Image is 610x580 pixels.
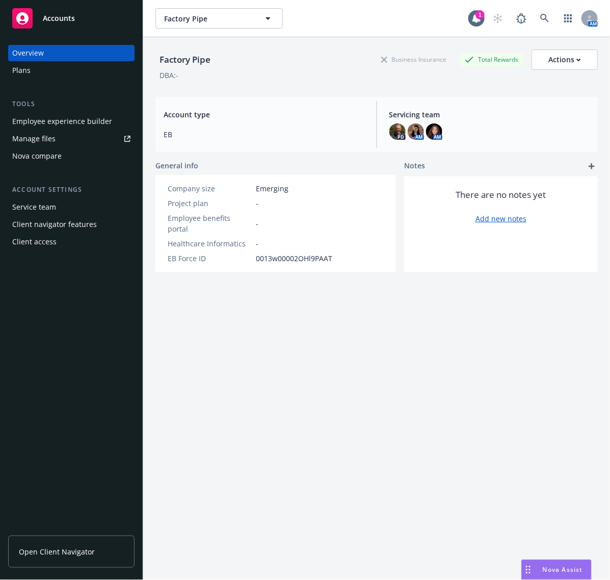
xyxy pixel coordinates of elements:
[8,62,135,79] a: Plans
[532,49,598,70] button: Actions
[12,45,44,61] div: Overview
[160,70,178,81] div: DBA: -
[8,199,135,215] a: Service team
[164,13,252,24] span: Factory Pipe
[548,50,581,69] div: Actions
[164,129,364,140] span: EB
[389,123,406,140] img: photo
[586,160,598,172] a: add
[168,213,252,234] div: Employee benefits portal
[256,198,258,209] span: -
[521,560,592,580] button: Nova Assist
[511,8,532,29] a: Report a Bug
[8,131,135,147] a: Manage files
[12,199,56,215] div: Service team
[8,4,135,33] a: Accounts
[168,253,252,264] div: EB Force ID
[168,183,252,194] div: Company size
[155,53,215,66] div: Factory Pipe
[408,123,424,140] img: photo
[522,560,535,579] div: Drag to move
[8,148,135,164] a: Nova compare
[256,218,258,229] span: -
[404,160,425,172] span: Notes
[535,8,555,29] a: Search
[256,183,288,194] span: Emerging
[164,109,364,120] span: Account type
[8,113,135,130] a: Employee experience builder
[558,8,578,29] a: Switch app
[456,189,546,201] span: There are no notes yet
[426,123,442,140] img: photo
[19,546,95,557] span: Open Client Navigator
[475,10,485,19] div: 1
[12,148,62,164] div: Nova compare
[488,8,508,29] a: Start snowing
[168,198,252,209] div: Project plan
[12,216,97,233] div: Client navigator features
[8,216,135,233] a: Client navigator features
[12,113,112,130] div: Employee experience builder
[256,253,332,264] span: 0013w00002OHl9PAAT
[155,8,283,29] button: Factory Pipe
[155,160,198,171] span: General info
[256,238,258,249] span: -
[8,234,135,250] a: Client access
[12,131,56,147] div: Manage files
[8,45,135,61] a: Overview
[460,53,523,66] div: Total Rewards
[475,213,526,224] a: Add new notes
[376,53,452,66] div: Business Insurance
[12,234,57,250] div: Client access
[389,109,590,120] span: Servicing team
[8,185,135,195] div: Account settings
[12,62,31,79] div: Plans
[43,14,75,22] span: Accounts
[8,99,135,109] div: Tools
[543,565,583,574] span: Nova Assist
[168,238,252,249] div: Healthcare Informatics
